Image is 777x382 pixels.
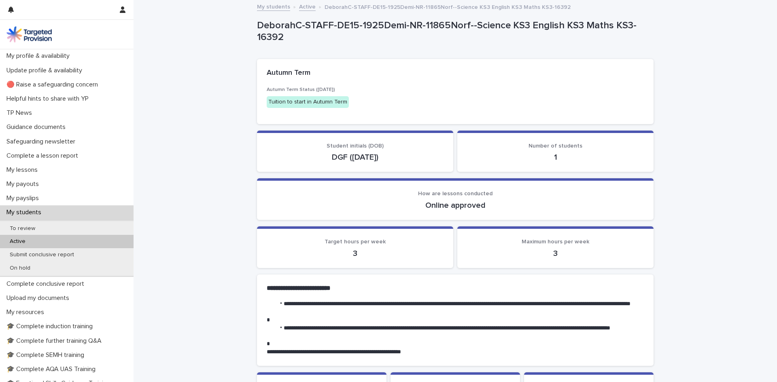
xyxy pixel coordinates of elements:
p: To review [3,225,42,232]
a: My students [257,2,290,11]
div: Tuition to start in Autumn Term [267,96,349,108]
p: TP News [3,109,38,117]
p: Upload my documents [3,294,76,302]
p: DGF ([DATE]) [267,152,444,162]
p: 🔴 Raise a safeguarding concern [3,81,104,89]
p: Complete a lesson report [3,152,85,160]
p: Complete conclusive report [3,280,91,288]
h2: Autumn Term [267,69,310,78]
p: 1 [467,152,644,162]
span: Target hours per week [325,239,386,245]
p: 🎓 Complete AQA UAS Training [3,365,102,373]
p: Active [3,238,32,245]
p: Safeguarding newsletter [3,138,82,146]
p: My resources [3,308,51,316]
p: On hold [3,265,37,272]
p: My lessons [3,166,44,174]
p: DeborahC-STAFF-DE15-1925Demi-NR-11865Norf--Science KS3 English KS3 Maths KS3-16392 [257,20,650,43]
p: 3 [267,249,444,258]
p: DeborahC-STAFF-DE15-1925Demi-NR-11865Norf--Science KS3 English KS3 Maths KS3-16392 [325,2,571,11]
p: 🎓 Complete induction training [3,323,99,330]
span: How are lessons conducted [418,191,493,196]
p: My students [3,209,48,216]
span: Number of students [529,143,582,149]
a: Active [299,2,316,11]
p: My payouts [3,180,45,188]
p: My profile & availability [3,52,76,60]
p: Submit conclusive report [3,251,81,258]
span: Autumn Term Status ([DATE]) [267,87,335,92]
p: 🎓 Complete SEMH training [3,351,91,359]
p: 3 [467,249,644,258]
p: Online approved [267,200,644,210]
img: M5nRWzHhSzIhMunXDL62 [6,26,52,42]
p: Guidance documents [3,123,72,131]
span: Maximum hours per week [522,239,589,245]
p: 🎓 Complete further training Q&A [3,337,108,345]
p: My payslips [3,194,45,202]
p: Helpful hints to share with YP [3,95,95,103]
span: Student initials (DOB) [327,143,384,149]
p: Update profile & availability [3,67,89,74]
